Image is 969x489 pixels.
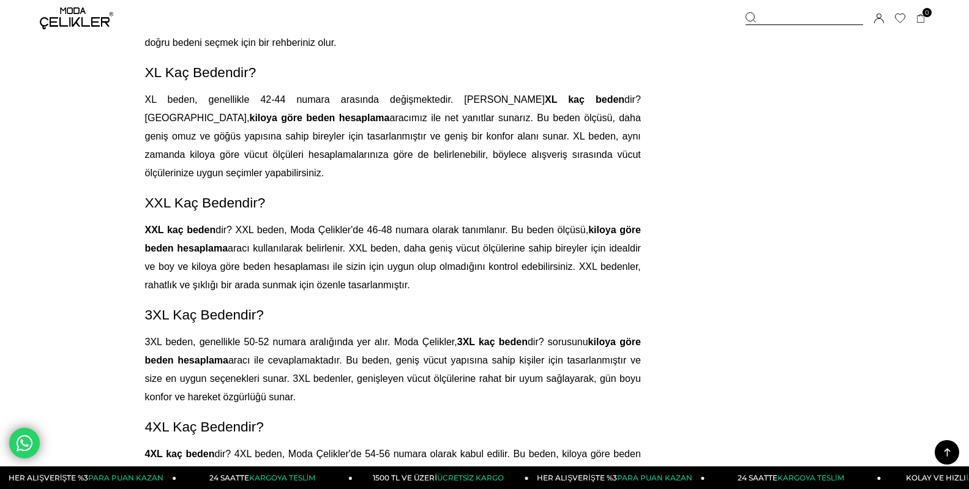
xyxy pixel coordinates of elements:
[145,195,266,211] span: XXL Kaç Bedendir?
[145,337,641,402] span: 3XL beden, genellikle 50-52 numara aralığında yer alır. Moda Çelikler, dir? sorusunu aracı ile ce...
[88,473,163,482] span: PARA PUAN KAZAN
[777,473,844,482] span: KARGOYA TESLİM
[145,307,264,323] span: 3XL Kaç Bedendir?
[145,94,641,178] span: XL beden, genellikle 42-44 numara arasında değişmektedir. [PERSON_NAME] dir? [GEOGRAPHIC_DATA], a...
[529,466,705,489] a: HER ALIŞVERİŞTE %3PARA PUAN KAZAN
[353,466,529,489] a: 1500 TL VE ÜZERİÜCRETSİZ KARGO
[250,113,390,123] b: kiloya göre beden hesaplama
[176,466,353,489] a: 24 SAATTEKARGOYA TESLİM
[437,473,504,482] span: ÜCRETSİZ KARGO
[545,94,624,105] b: XL kaç beden
[145,337,641,365] b: kiloya göre beden hesaplama
[145,225,216,235] span: XXL kaç beden
[145,419,264,435] span: 4XL Kaç Bedendir?
[457,337,528,347] b: 3XL kaç beden
[145,64,256,80] span: XL Kaç Bedendir?
[922,8,932,17] span: 0
[145,449,215,459] span: 4XL kaç beden
[617,473,692,482] span: PARA PUAN KAZAN
[249,473,315,482] span: KARGOYA TESLİM
[40,7,113,29] img: logo
[145,225,641,290] span: dir? XXL beden, Moda Çelikler'de 46-48 numara olarak tanımlanır. Bu beden ölçüsü, aracı kullanıla...
[705,466,881,489] a: 24 SAATTEKARGOYA TESLİM
[916,14,926,23] a: 0
[145,225,641,253] b: kiloya göre beden hesaplama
